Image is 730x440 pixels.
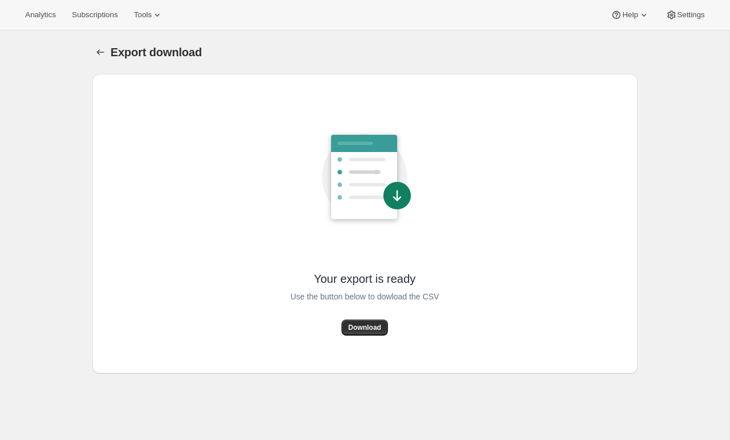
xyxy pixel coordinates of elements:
[72,10,118,20] span: Subscriptions
[134,10,152,20] span: Tools
[604,7,656,23] button: Help
[341,320,388,336] button: Download
[677,10,705,20] span: Settings
[65,7,125,23] button: Subscriptions
[127,7,170,23] button: Tools
[92,44,108,60] button: Export download
[314,271,416,286] span: Your export is ready
[25,10,56,20] span: Analytics
[18,7,63,23] button: Analytics
[348,323,381,332] span: Download
[111,46,202,59] span: Export download
[290,290,439,303] span: Use the button below to dowload the CSV
[622,10,638,20] span: Help
[659,7,712,23] button: Settings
